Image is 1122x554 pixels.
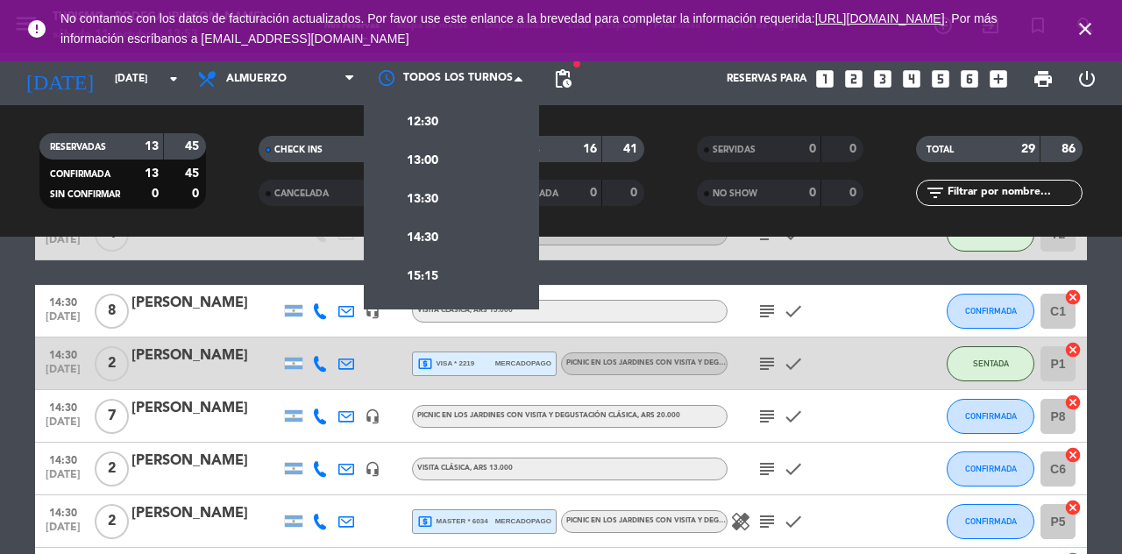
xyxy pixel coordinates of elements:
[871,67,894,90] i: looks_3
[783,511,804,532] i: check
[809,143,816,155] strong: 0
[131,397,280,420] div: [PERSON_NAME]
[50,190,120,199] span: SIN CONFIRMAR
[1064,446,1082,464] i: cancel
[1064,288,1082,306] i: cancel
[927,146,954,154] span: TOTAL
[41,344,85,364] span: 14:30
[590,187,597,199] strong: 0
[470,465,513,472] span: , ARS 13.000
[407,305,438,325] span: 16:00
[1062,143,1079,155] strong: 86
[947,504,1034,539] button: CONFIRMADA
[60,11,997,46] span: No contamos con los datos de facturación actualizados. Por favor use este enlance a la brevedad p...
[756,301,778,322] i: subject
[727,73,807,85] span: Reservas para
[417,356,433,372] i: local_atm
[13,60,106,98] i: [DATE]
[407,228,438,248] span: 14:30
[849,187,860,199] strong: 0
[41,291,85,311] span: 14:30
[365,408,380,424] i: headset_mic
[365,461,380,477] i: headset_mic
[95,451,129,487] span: 2
[41,416,85,437] span: [DATE]
[131,292,280,315] div: [PERSON_NAME]
[673,230,716,237] span: , ARS 30.000
[947,451,1034,487] button: CONFIRMADA
[900,67,923,90] i: looks_4
[185,140,202,153] strong: 45
[947,346,1034,381] button: SENTADA
[95,294,129,329] span: 8
[756,511,778,532] i: subject
[41,449,85,469] span: 14:30
[41,501,85,522] span: 14:30
[637,412,680,419] span: , ARS 20.000
[813,67,836,90] i: looks_one
[41,469,85,489] span: [DATE]
[809,187,816,199] strong: 0
[417,514,433,529] i: local_atm
[407,266,438,287] span: 15:15
[470,307,513,314] span: , ARS 13.000
[1075,18,1096,39] i: close
[925,182,946,203] i: filter_list
[566,517,786,524] span: PICNIC EN LOS JARDINES CON VISITA Y DEGUSTACIÓN CLÁSICA
[987,67,1010,90] i: add_box
[95,399,129,434] span: 7
[946,183,1082,202] input: Filtrar por nombre...
[163,68,184,89] i: arrow_drop_down
[41,311,85,331] span: [DATE]
[365,303,380,319] i: headset_mic
[152,188,159,200] strong: 0
[131,344,280,367] div: [PERSON_NAME]
[41,364,85,384] span: [DATE]
[41,234,85,254] span: [DATE]
[713,189,757,198] span: NO SHOW
[95,504,129,539] span: 2
[965,306,1017,316] span: CONFIRMADA
[783,353,804,374] i: check
[417,412,680,419] span: PICNIC EN LOS JARDINES CON VISITA Y DEGUSTACIÓN CLÁSICA
[730,511,751,532] i: healing
[1065,53,1109,105] div: LOG OUT
[583,143,597,155] strong: 16
[1076,68,1097,89] i: power_settings_new
[95,346,129,381] span: 2
[407,151,438,171] span: 13:00
[572,59,582,69] span: fiber_manual_record
[815,11,945,25] a: [URL][DOMAIN_NAME]
[407,112,438,132] span: 12:30
[50,143,106,152] span: RESERVADAS
[495,515,551,527] span: mercadopago
[849,143,860,155] strong: 0
[417,514,488,529] span: master * 6034
[1033,68,1054,89] span: print
[756,458,778,479] i: subject
[131,450,280,472] div: [PERSON_NAME]
[958,67,981,90] i: looks_6
[185,167,202,180] strong: 45
[192,188,202,200] strong: 0
[566,359,786,366] span: PICNIC EN LOS JARDINES CON VISITA Y DEGUSTACIÓN CLÁSICA
[783,458,804,479] i: check
[756,353,778,374] i: subject
[947,399,1034,434] button: CONFIRMADA
[407,189,438,210] span: 13:30
[274,146,323,154] span: CHECK INS
[495,358,551,369] span: mercadopago
[630,187,641,199] strong: 0
[226,73,287,85] span: Almuerzo
[947,294,1034,329] button: CONFIRMADA
[929,67,952,90] i: looks_5
[756,406,778,427] i: subject
[26,18,47,39] i: error
[842,67,865,90] i: looks_two
[50,170,110,179] span: CONFIRMADA
[41,522,85,542] span: [DATE]
[60,11,997,46] a: . Por más información escríbanos a [EMAIL_ADDRESS][DOMAIN_NAME]
[783,301,804,322] i: check
[274,189,329,198] span: CANCELADA
[417,356,474,372] span: visa * 2219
